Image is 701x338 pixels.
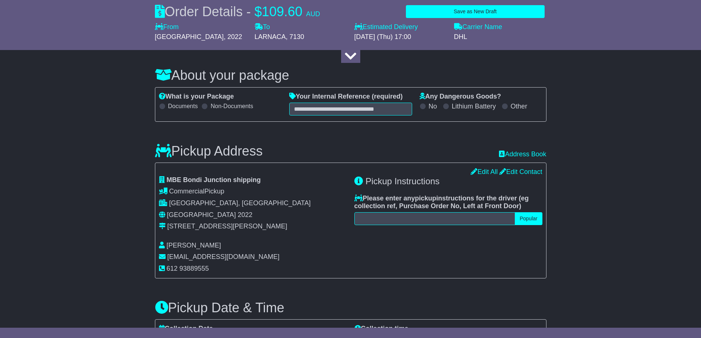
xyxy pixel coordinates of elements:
[168,103,198,110] label: Documents
[167,242,221,249] span: [PERSON_NAME]
[306,10,320,18] span: AUD
[429,103,437,111] label: No
[471,168,498,175] a: Edit All
[406,5,544,18] button: Save as New Draft
[155,4,320,19] div: Order Details -
[255,4,262,19] span: $
[224,33,242,40] span: , 2022
[255,23,270,31] label: To
[155,300,546,315] h3: Pickup Date & Time
[210,103,253,110] label: Non-Documents
[238,211,252,218] span: 2022
[365,176,439,186] span: Pickup Instructions
[499,150,546,159] a: Address Book
[354,23,447,31] label: Estimated Delivery
[454,33,546,41] div: DHL
[167,176,261,184] span: MBE Bondi Junction shipping
[419,93,501,101] label: Any Dangerous Goods?
[159,325,213,333] label: Collection Date
[354,195,542,210] label: Please enter any instructions for the driver ( )
[167,211,236,218] span: [GEOGRAPHIC_DATA]
[289,93,403,101] label: Your Internal Reference (required)
[167,265,209,272] span: 612 93889555
[159,93,234,101] label: What is your Package
[155,68,546,83] h3: About your package
[454,23,502,31] label: Carrier Name
[255,33,286,40] span: LARNACA
[286,33,304,40] span: , 7130
[354,195,529,210] span: eg collection ref, Purchase Order No, Left at Front Door
[169,188,205,195] span: Commercial
[354,325,408,333] label: Collection time
[262,4,302,19] span: 109.60
[167,223,287,231] div: [STREET_ADDRESS][PERSON_NAME]
[354,33,447,41] div: [DATE] (Thu) 17:00
[515,212,542,225] button: Popular
[155,33,224,40] span: [GEOGRAPHIC_DATA]
[155,144,263,159] h3: Pickup Address
[452,103,496,111] label: Lithium Battery
[511,103,527,111] label: Other
[167,253,280,260] span: [EMAIL_ADDRESS][DOMAIN_NAME]
[499,168,542,175] a: Edit Contact
[415,195,436,202] span: pickup
[169,199,311,207] span: [GEOGRAPHIC_DATA], [GEOGRAPHIC_DATA]
[159,188,347,196] div: Pickup
[155,23,179,31] label: From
